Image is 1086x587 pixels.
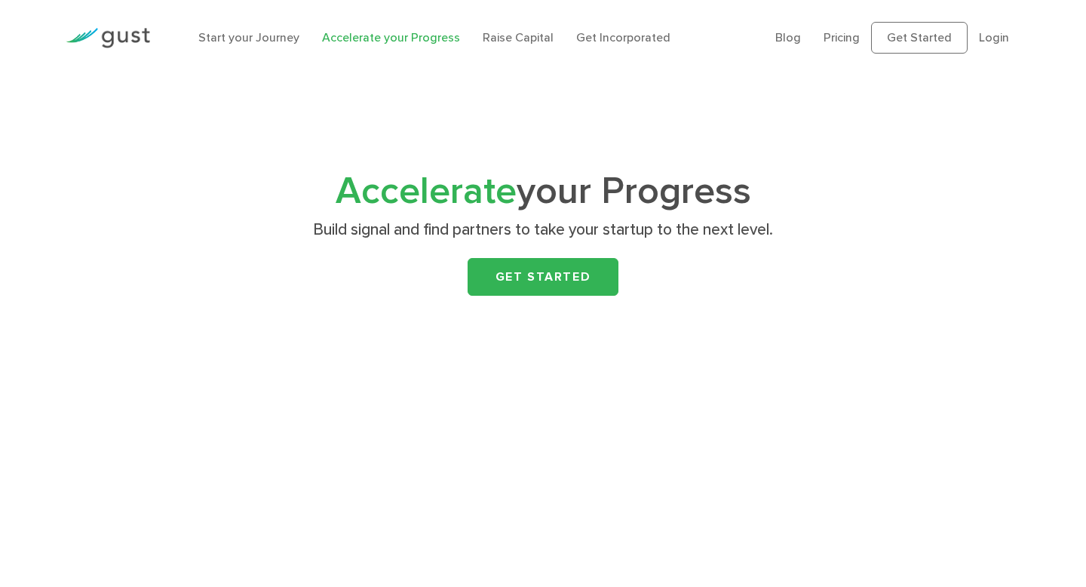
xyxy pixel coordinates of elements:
span: Accelerate [336,169,517,214]
a: Get Incorporated [576,30,670,45]
img: Gust Logo [66,28,150,48]
a: Raise Capital [483,30,554,45]
a: Accelerate your Progress [322,30,460,45]
a: Blog [775,30,801,45]
h1: your Progress [245,174,841,209]
a: Pricing [824,30,860,45]
a: Start your Journey [198,30,299,45]
a: Get Started [871,22,968,54]
a: Login [979,30,1009,45]
a: Get Started [468,258,618,296]
p: Build signal and find partners to take your startup to the next level. [251,220,836,241]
